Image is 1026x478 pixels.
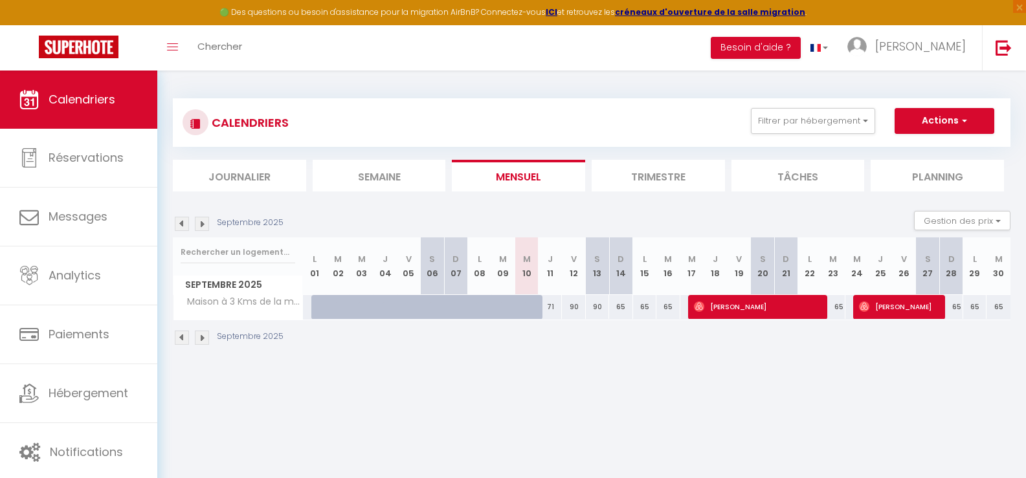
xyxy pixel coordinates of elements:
[727,237,750,295] th: 19
[478,253,482,265] abbr: L
[963,295,987,319] div: 65
[633,295,656,319] div: 65
[948,253,955,265] abbr: D
[987,237,1010,295] th: 30
[452,253,459,265] abbr: D
[987,295,1010,319] div: 65
[847,37,867,56] img: ...
[838,25,982,71] a: ... [PERSON_NAME]
[821,237,845,295] th: 23
[892,237,915,295] th: 26
[10,5,49,44] button: Ouvrir le widget de chat LiveChat
[688,253,696,265] abbr: M
[383,253,388,265] abbr: J
[615,6,805,17] a: créneaux d'ouverture de la salle migration
[571,253,577,265] abbr: V
[334,253,342,265] abbr: M
[963,237,987,295] th: 29
[594,253,600,265] abbr: S
[562,295,585,319] div: 90
[592,160,725,191] li: Trimestre
[452,160,585,191] li: Mensuel
[808,253,812,265] abbr: L
[996,39,1012,56] img: logout
[751,237,774,295] th: 20
[429,253,435,265] abbr: S
[694,294,818,319] span: [PERSON_NAME]
[548,253,553,265] abbr: J
[350,237,373,295] th: 03
[774,237,797,295] th: 21
[916,237,939,295] th: 27
[49,385,128,401] span: Hébergement
[664,253,672,265] abbr: M
[539,295,562,319] div: 71
[939,237,963,295] th: 28
[358,253,366,265] abbr: M
[871,160,1004,191] li: Planning
[49,326,109,342] span: Paiements
[711,37,801,59] button: Besoin d'aide ?
[878,253,883,265] abbr: J
[313,160,446,191] li: Semaine
[491,237,515,295] th: 09
[515,237,538,295] th: 10
[713,253,718,265] abbr: J
[173,276,302,294] span: Septembre 2025
[49,267,101,283] span: Analytics
[783,253,789,265] abbr: D
[995,253,1003,265] abbr: M
[829,253,837,265] abbr: M
[939,295,963,319] div: 65
[49,208,107,224] span: Messages
[49,149,124,166] span: Réservations
[875,38,966,54] span: [PERSON_NAME]
[633,237,656,295] th: 15
[49,91,115,107] span: Calendriers
[736,253,742,265] abbr: V
[217,217,284,229] p: Septembre 2025
[313,253,317,265] abbr: L
[406,253,412,265] abbr: V
[586,295,609,319] div: 90
[326,237,350,295] th: 02
[173,160,306,191] li: Journalier
[925,253,931,265] abbr: S
[704,237,727,295] th: 18
[197,39,242,53] span: Chercher
[50,444,123,460] span: Notifications
[175,295,305,309] span: Maison à 3 Kms de la mer
[609,295,632,319] div: 65
[39,36,118,58] img: Super Booking
[421,237,444,295] th: 06
[760,253,766,265] abbr: S
[751,108,875,134] button: Filtrer par hébergement
[546,6,557,17] a: ICI
[859,294,937,319] span: [PERSON_NAME]
[609,237,632,295] th: 14
[973,253,977,265] abbr: L
[643,253,647,265] abbr: L
[869,237,892,295] th: 25
[499,253,507,265] abbr: M
[523,253,531,265] abbr: M
[656,295,680,319] div: 65
[680,237,704,295] th: 17
[468,237,491,295] th: 08
[798,237,821,295] th: 22
[444,237,467,295] th: 07
[845,237,869,295] th: 24
[208,108,289,137] h3: CALENDRIERS
[397,237,420,295] th: 05
[618,253,624,265] abbr: D
[374,237,397,295] th: 04
[562,237,585,295] th: 12
[181,241,295,264] input: Rechercher un logement...
[586,237,609,295] th: 13
[914,211,1010,230] button: Gestion des prix
[731,160,865,191] li: Tâches
[188,25,252,71] a: Chercher
[821,295,845,319] div: 65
